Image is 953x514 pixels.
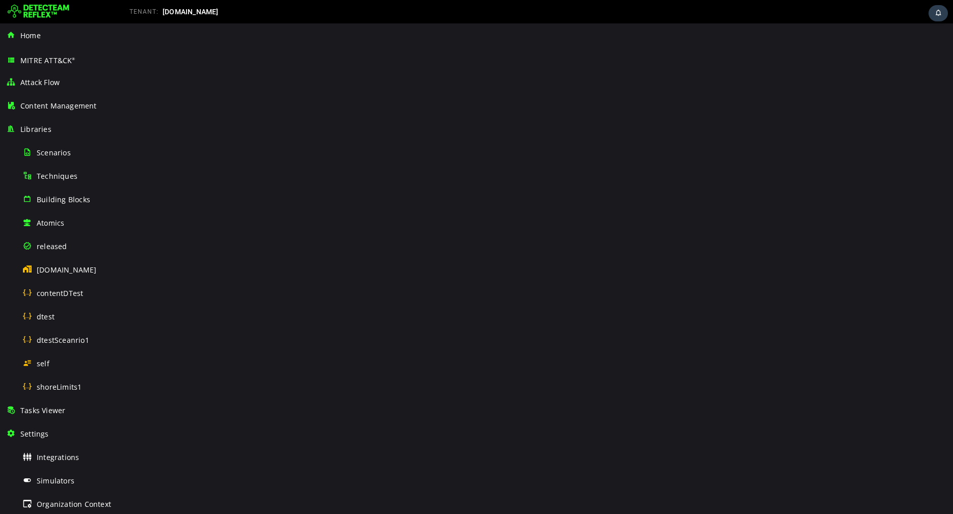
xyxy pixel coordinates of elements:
span: contentDTest [37,288,83,298]
span: Organization Context [37,499,111,509]
span: self [37,359,49,368]
sup: ® [72,57,75,61]
span: Techniques [37,171,77,181]
span: shoreLimits1 [37,382,82,392]
span: dtest [37,312,55,321]
span: Attack Flow [20,77,60,87]
div: Task Notifications [929,5,948,21]
span: Atomics [37,218,64,228]
span: Libraries [20,124,51,134]
span: dtestSceanrio1 [37,335,89,345]
span: Home [20,31,41,40]
span: Building Blocks [37,195,90,204]
span: TENANT: [129,8,158,15]
span: MITRE ATT&CK [20,56,75,65]
span: [DOMAIN_NAME] [37,265,97,275]
span: Tasks Viewer [20,405,65,415]
span: Scenarios [37,148,71,157]
span: [DOMAIN_NAME] [163,8,219,16]
span: released [37,241,67,251]
img: Detecteam logo [8,4,69,20]
span: Content Management [20,101,97,111]
span: Simulators [37,476,74,485]
span: Settings [20,429,49,439]
span: Integrations [37,452,79,462]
